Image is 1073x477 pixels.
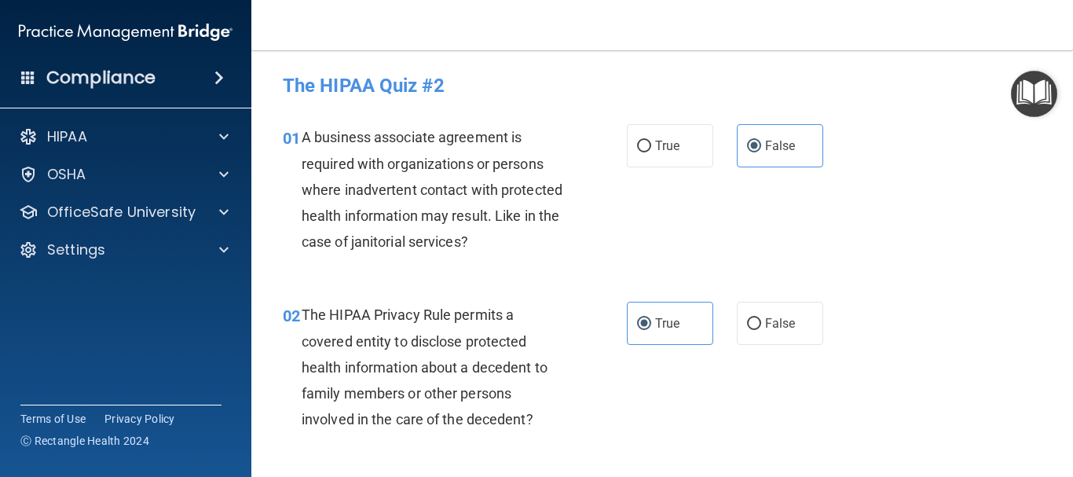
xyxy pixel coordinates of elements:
span: True [655,138,679,153]
a: HIPAA [19,127,229,146]
img: PMB logo [19,17,233,48]
span: Ⓒ Rectangle Health 2024 [20,433,149,449]
input: True [637,141,651,152]
h4: Compliance [46,67,156,89]
p: Settings [47,240,105,259]
span: False [765,138,796,153]
span: True [655,316,679,331]
input: False [747,141,761,152]
input: True [637,318,651,330]
a: Settings [19,240,229,259]
span: 02 [283,306,300,325]
span: A business associate agreement is required with organizations or persons where inadvertent contac... [302,129,562,250]
a: OfficeSafe University [19,203,229,222]
span: The HIPAA Privacy Rule permits a covered entity to disclose protected health information about a ... [302,306,547,427]
h4: The HIPAA Quiz #2 [283,75,1042,96]
a: Privacy Policy [104,411,175,427]
a: OSHA [19,165,229,184]
a: Terms of Use [20,411,86,427]
p: OSHA [47,165,86,184]
span: False [765,316,796,331]
p: OfficeSafe University [47,203,196,222]
button: Open Resource Center [1011,71,1057,117]
p: HIPAA [47,127,87,146]
span: 01 [283,129,300,148]
input: False [747,318,761,330]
